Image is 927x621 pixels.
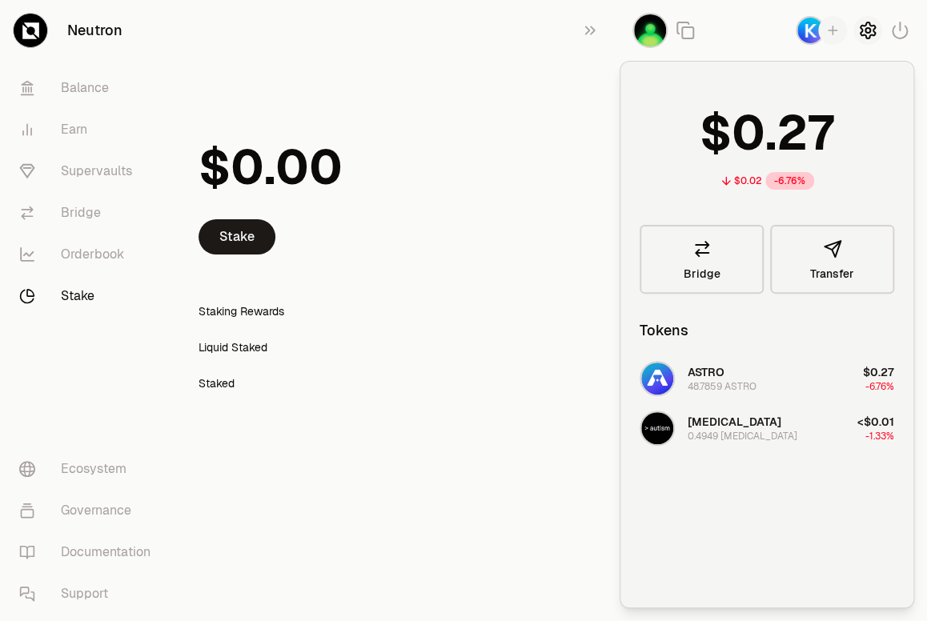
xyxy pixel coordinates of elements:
[688,415,781,429] span: [MEDICAL_DATA]
[199,219,275,254] a: Stake
[6,150,173,192] a: Supervaults
[810,268,854,279] span: Transfer
[865,380,894,393] span: -6.76%
[6,275,173,317] a: Stake
[199,375,235,391] div: Staked
[199,339,267,355] div: Liquid Staked
[765,172,814,190] div: -6.76%
[865,430,894,443] span: -1.33%
[684,268,720,279] span: Bridge
[640,225,764,294] a: Bridge
[734,174,762,187] div: $0.02
[6,490,173,531] a: Governance
[199,303,284,319] div: Staking Rewards
[796,16,825,45] img: Keplr
[6,448,173,490] a: Ecosystem
[688,430,797,443] div: 0.4949 [MEDICAL_DATA]
[630,404,904,452] button: AUTISM Logo[MEDICAL_DATA]0.4949 [MEDICAL_DATA]<$0.01-1.33%
[641,412,673,444] img: AUTISM Logo
[857,415,894,429] span: <$0.01
[6,531,173,573] a: Documentation
[688,365,724,379] span: ASTRO
[770,225,894,294] button: Transfer
[632,13,668,48] img: Bariel4all
[688,380,756,393] div: 48.7859 ASTRO
[6,573,173,615] a: Support
[641,363,673,395] img: ASTRO Logo
[863,365,894,379] span: $0.27
[6,234,173,275] a: Orderbook
[630,355,904,403] button: ASTRO LogoASTRO48.7859 ASTRO$0.27-6.76%
[640,319,688,342] div: Tokens
[6,109,173,150] a: Earn
[6,67,173,109] a: Balance
[6,192,173,234] a: Bridge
